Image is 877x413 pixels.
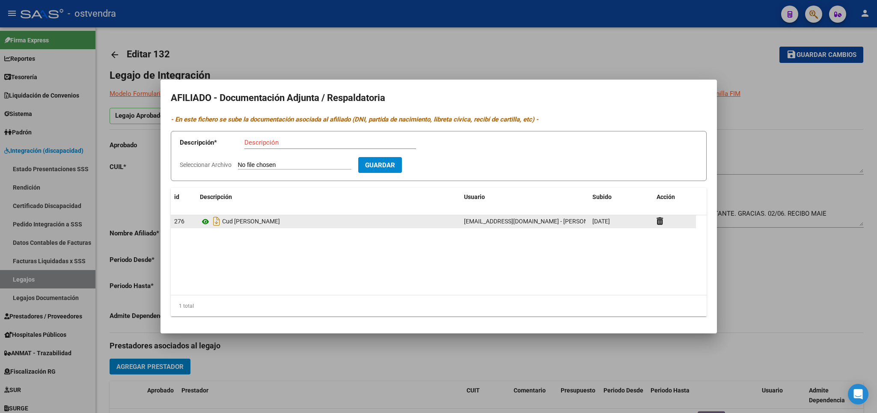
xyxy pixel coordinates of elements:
span: 276 [174,218,184,225]
span: Descripción [200,193,232,200]
div: 1 total [171,295,707,317]
span: Subido [592,193,612,200]
span: id [174,193,179,200]
datatable-header-cell: Acción [653,188,696,206]
datatable-header-cell: Subido [589,188,653,206]
span: Cud [PERSON_NAME] [222,218,280,225]
span: Acción [657,193,675,200]
h2: AFILIADO - Documentación Adjunta / Respaldatoria [171,90,707,106]
div: Open Intercom Messenger [848,384,868,404]
datatable-header-cell: Descripción [196,188,461,206]
p: Descripción [180,138,244,148]
button: Guardar [358,157,402,173]
span: Guardar [365,161,395,169]
i: Descargar documento [211,214,222,228]
span: Seleccionar Archivo [180,161,232,168]
datatable-header-cell: id [171,188,196,206]
i: - En este fichero se sube la documentación asociada al afiliado (DNI, partida de nacimiento, libr... [171,116,538,123]
span: [DATE] [592,218,610,225]
datatable-header-cell: Usuario [461,188,589,206]
span: Usuario [464,193,485,200]
span: [EMAIL_ADDRESS][DOMAIN_NAME] - [PERSON_NAME] [464,218,609,225]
